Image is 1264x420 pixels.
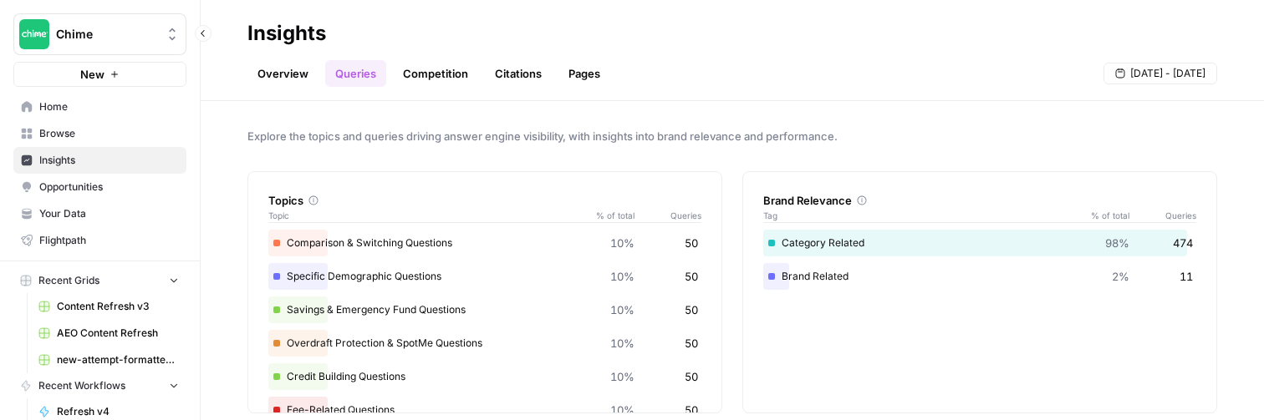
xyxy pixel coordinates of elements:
[268,263,701,290] div: Specific Demographic Questions
[1112,268,1129,285] span: 2%
[325,60,386,87] a: Queries
[13,62,186,87] button: New
[13,373,186,398] button: Recent Workflows
[13,227,186,254] a: Flightpath
[57,299,179,314] span: Content Refresh v3
[268,296,701,323] div: Savings & Emergency Fund Questions
[13,174,186,200] a: Opportunities
[1180,268,1193,285] span: 11
[1130,66,1205,81] span: [DATE] - [DATE]
[13,268,186,293] button: Recent Grids
[685,335,698,352] span: 50
[584,209,635,222] span: % of total
[13,120,186,147] a: Browse
[685,402,698,418] span: 50
[1103,63,1217,84] button: [DATE] - [DATE]
[268,209,584,222] span: Topic
[19,19,49,49] img: Chime Logo
[31,293,186,320] a: Content Refresh v3
[763,230,1196,256] div: Category Related
[610,335,635,352] span: 10%
[610,235,635,251] span: 10%
[38,273,99,288] span: Recent Grids
[763,263,1196,290] div: Brand Related
[558,60,610,87] a: Pages
[31,320,186,347] a: AEO Content Refresh
[610,301,635,318] span: 10%
[39,206,179,221] span: Your Data
[13,94,186,120] a: Home
[268,230,701,256] div: Comparison & Switching Questions
[610,368,635,385] span: 10%
[57,404,179,419] span: Refresh v4
[39,153,179,168] span: Insights
[57,326,179,341] span: AEO Content Refresh
[80,66,104,83] span: New
[1079,209,1129,222] span: % of total
[685,235,698,251] span: 50
[39,126,179,141] span: Browse
[39,99,179,114] span: Home
[685,301,698,318] span: 50
[485,60,552,87] a: Citations
[610,268,635,285] span: 10%
[635,209,701,222] span: Queries
[1129,209,1196,222] span: Queries
[13,13,186,55] button: Workspace: Chime
[1105,235,1129,251] span: 98%
[268,330,701,357] div: Overdraft Protection & SpotMe Questions
[39,180,179,195] span: Opportunities
[247,20,326,47] div: Insights
[13,147,186,174] a: Insights
[1173,235,1193,251] span: 474
[393,60,478,87] a: Competition
[763,209,1079,222] span: Tag
[685,268,698,285] span: 50
[268,363,701,390] div: Credit Building Questions
[763,192,1196,209] div: Brand Relevance
[39,233,179,248] span: Flightpath
[38,378,125,393] span: Recent Workflows
[247,60,319,87] a: Overview
[268,192,701,209] div: Topics
[247,128,1217,144] span: Explore the topics and queries driving answer engine visibility, with insights into brand relevan...
[685,368,698,385] span: 50
[13,200,186,227] a: Your Data
[56,26,157,43] span: Chime
[57,352,179,367] span: new-attempt-formatted.csv
[31,347,186,373] a: new-attempt-formatted.csv
[610,402,635,418] span: 10%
